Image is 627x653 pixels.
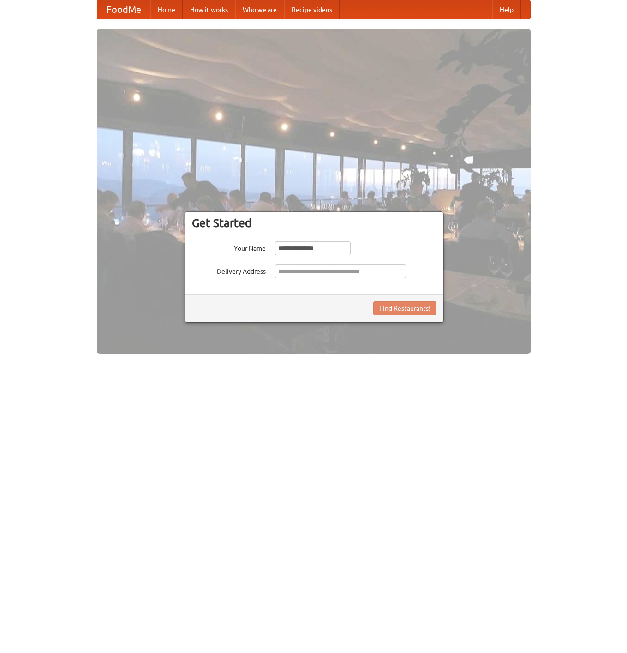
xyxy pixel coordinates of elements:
[192,264,266,276] label: Delivery Address
[235,0,284,19] a: Who we are
[192,216,436,230] h3: Get Started
[150,0,183,19] a: Home
[97,0,150,19] a: FoodMe
[183,0,235,19] a: How it works
[192,241,266,253] label: Your Name
[492,0,521,19] a: Help
[284,0,340,19] a: Recipe videos
[373,301,436,315] button: Find Restaurants!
